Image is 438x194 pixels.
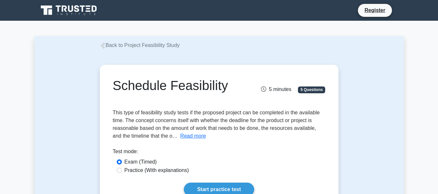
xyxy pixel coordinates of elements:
span: This type of feasibility study tests if the proposed project can be completed in the available ti... [113,110,320,139]
span: 5 minutes [261,86,291,92]
h1: Schedule Feasibility [113,78,252,93]
div: Test mode: [113,148,326,158]
a: Register [361,6,389,14]
label: Practice (With explanations) [124,166,189,174]
button: Read more [180,132,206,140]
a: Back to Project Feasibility Study [100,42,180,48]
span: 5 Questions [298,86,325,93]
label: Exam (Timed) [124,158,157,166]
